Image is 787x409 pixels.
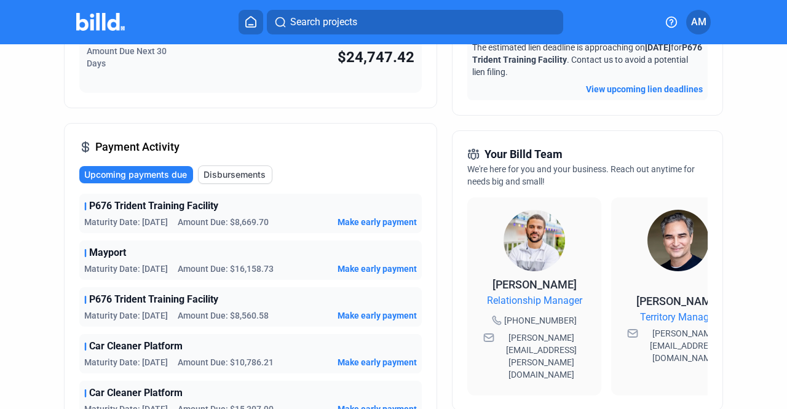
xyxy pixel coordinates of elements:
[641,327,729,364] span: [PERSON_NAME][EMAIL_ADDRESS][DOMAIN_NAME]
[89,199,218,213] span: P676 Trident Training Facility
[198,165,272,184] button: Disbursements
[178,356,274,368] span: Amount Due: $10,786.21
[87,46,167,68] span: Amount Due Next 30 Days
[492,278,577,291] span: [PERSON_NAME]
[338,309,417,322] button: Make early payment
[89,386,183,400] span: Car Cleaner Platform
[267,10,563,34] button: Search projects
[204,169,266,181] span: Disbursements
[484,146,563,163] span: Your Billd Team
[686,10,711,34] button: AM
[338,216,417,228] button: Make early payment
[504,314,577,327] span: [PHONE_NUMBER]
[338,356,417,368] button: Make early payment
[84,356,168,368] span: Maturity Date: [DATE]
[290,15,357,30] span: Search projects
[89,245,126,260] span: Mayport
[79,166,193,183] button: Upcoming payments due
[178,216,269,228] span: Amount Due: $8,669.70
[89,292,218,307] span: P676 Trident Training Facility
[497,332,585,381] span: [PERSON_NAME][EMAIL_ADDRESS][PERSON_NAME][DOMAIN_NAME]
[76,13,125,31] img: Billd Company Logo
[467,164,695,186] span: We're here for you and your business. Reach out anytime for needs big and small!
[586,83,703,95] button: View upcoming lien deadlines
[691,15,706,30] span: AM
[647,210,709,271] img: Territory Manager
[338,49,414,66] span: $24,747.42
[640,310,717,325] span: Territory Manager
[89,339,183,354] span: Car Cleaner Platform
[636,295,721,308] span: [PERSON_NAME]
[95,138,180,156] span: Payment Activity
[84,216,168,228] span: Maturity Date: [DATE]
[472,42,702,77] span: The estimated lien deadline is approaching on for . Contact us to avoid a potential lien filing.
[645,42,671,52] span: [DATE]
[487,293,582,308] span: Relationship Manager
[84,263,168,275] span: Maturity Date: [DATE]
[178,263,274,275] span: Amount Due: $16,158.73
[504,210,565,271] img: Relationship Manager
[84,309,168,322] span: Maturity Date: [DATE]
[338,263,417,275] button: Make early payment
[84,169,187,181] span: Upcoming payments due
[178,309,269,322] span: Amount Due: $8,560.58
